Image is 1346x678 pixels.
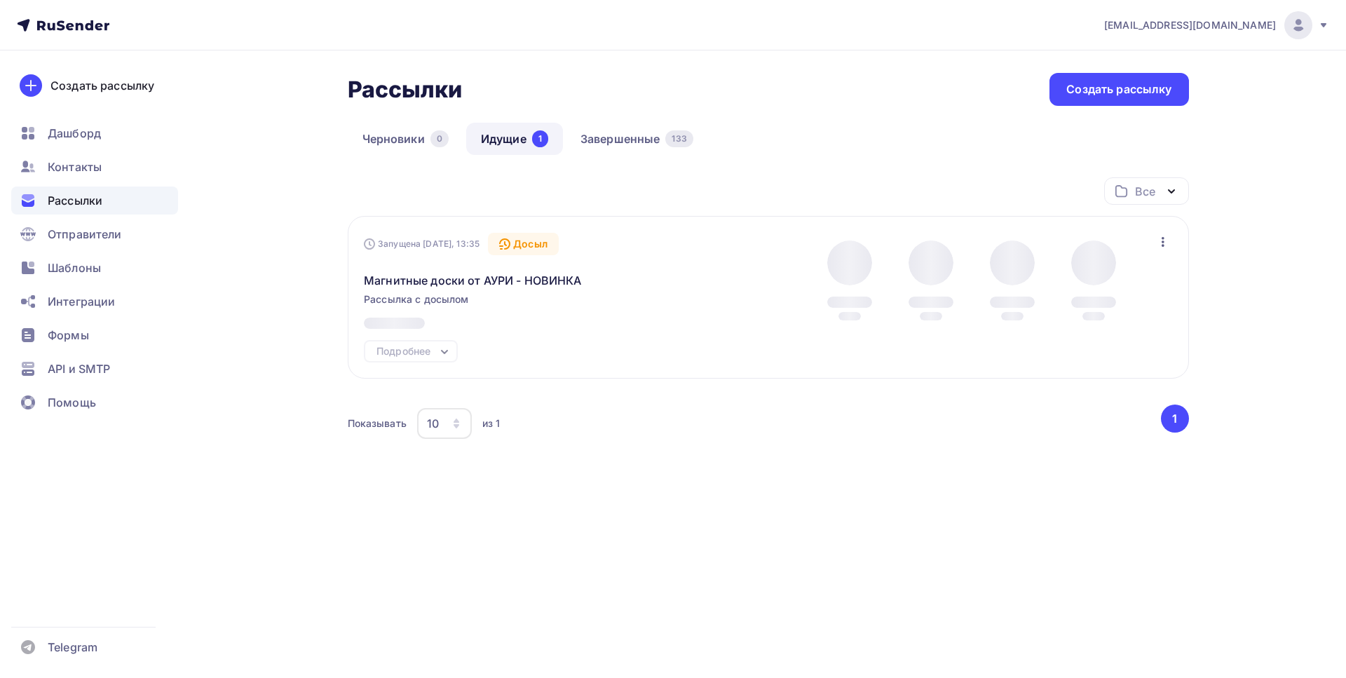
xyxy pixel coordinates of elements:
div: Досыл [488,233,559,255]
a: Черновики0 [348,123,463,155]
div: Запущена [DATE], 13:35 [364,238,480,250]
a: Идущие1 [466,123,563,155]
div: 133 [665,130,693,147]
div: из 1 [482,416,501,430]
a: Дашборд [11,119,178,147]
div: 0 [430,130,449,147]
div: Создать рассылку [1066,81,1171,97]
span: Отправители [48,226,122,243]
button: Все [1104,177,1189,205]
div: 10 [427,415,439,432]
span: Магнитные доски от АУРИ - НОВИНКА [364,272,582,289]
span: Помощь [48,394,96,411]
span: Контакты [48,158,102,175]
a: Отправители [11,220,178,248]
ul: Pagination [1158,405,1189,433]
div: Создать рассылку [50,77,154,94]
span: Интеграции [48,293,115,310]
span: Telegram [48,639,97,656]
span: API и SMTP [48,360,110,377]
span: [EMAIL_ADDRESS][DOMAIN_NAME] [1104,18,1276,32]
span: Рассылка с досылом [364,292,469,306]
span: Шаблоны [48,259,101,276]
a: Контакты [11,153,178,181]
div: Показывать [348,416,407,430]
div: Все [1135,183,1155,200]
span: Рассылки [48,192,102,209]
a: Рассылки [11,187,178,215]
a: Шаблоны [11,254,178,282]
div: 1 [532,130,548,147]
button: 10 [416,407,473,440]
h2: Рассылки [348,76,463,104]
span: Формы [48,327,89,344]
button: Go to page 1 [1161,405,1189,433]
span: Дашборд [48,125,101,142]
a: [EMAIL_ADDRESS][DOMAIN_NAME] [1104,11,1329,39]
div: Подробнее [376,343,430,360]
a: Формы [11,321,178,349]
a: Завершенные133 [566,123,708,155]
